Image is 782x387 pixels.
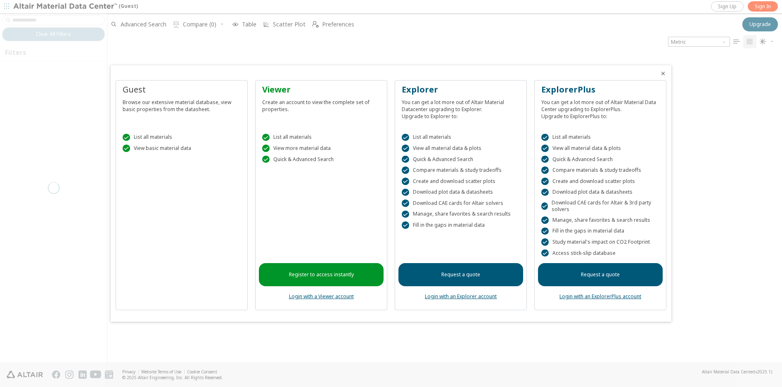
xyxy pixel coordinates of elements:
div: Compare materials & study tradeoffs [402,166,520,174]
div:  [402,189,409,196]
div: List all materials [541,134,659,141]
div: Quick & Advanced Search [262,156,380,163]
div: Download plot data & datasheets [541,189,659,196]
a: Request a quote [398,263,523,286]
div:  [262,134,270,141]
div: ExplorerPlus [541,84,659,95]
div: Access stick-slip database [541,249,659,257]
div:  [402,166,409,174]
div:  [541,216,549,224]
div:  [541,145,549,152]
div: Create and download scatter plots [402,178,520,185]
div: Create and download scatter plots [541,178,659,185]
div: List all materials [402,134,520,141]
div: Browse our extensive material database, view basic properties from the datasheet. [123,95,241,113]
div: Download CAE cards for Altair & 3rd party solvers [541,199,659,213]
div: Create an account to view the complete set of properties. [262,95,380,113]
div: Study material's impact on CO2 Footprint [541,238,659,246]
div: List all materials [123,134,241,141]
a: Request a quote [538,263,663,286]
div: Manage, share favorites & search results [541,216,659,224]
div: Fill in the gaps in material data [541,228,659,235]
a: Login with an ExplorerPlus account [559,293,641,300]
div: View all material data & plots [402,145,520,152]
div: Explorer [402,84,520,95]
div:  [541,156,549,163]
div: View more material data [262,145,380,152]
div:  [541,249,549,257]
div:  [402,156,409,163]
div: Quick & Advanced Search [541,156,659,163]
div:  [541,238,549,246]
div:  [123,134,130,141]
div:  [262,145,270,152]
div:  [402,134,409,141]
div: You can get a lot more out of Altair Material Data Center upgrading to ExplorerPlus. Upgrade to E... [541,95,659,120]
div: Quick & Advanced Search [402,156,520,163]
div: List all materials [262,134,380,141]
a: Login with an Explorer account [425,293,497,300]
div:  [402,178,409,185]
div: Guest [123,84,241,95]
div:  [541,166,549,174]
div:  [541,134,549,141]
div: You can get a lot more out of Altair Material Datacenter upgrading to Explorer. Upgrade to Explor... [402,95,520,120]
div:  [541,189,549,196]
div:  [262,156,270,163]
div:  [402,221,409,229]
button: Close [660,70,666,77]
div: View basic material data [123,145,241,152]
div: Fill in the gaps in material data [402,221,520,229]
div: Download CAE cards for Altair solvers [402,199,520,207]
div: View all material data & plots [541,145,659,152]
div: Compare materials & study tradeoffs [541,166,659,174]
div: Manage, share favorites & search results [402,211,520,218]
a: Register to access instantly [259,263,384,286]
div:  [541,202,548,210]
div:  [402,199,409,207]
div:  [402,211,409,218]
a: Login with a Viewer account [289,293,354,300]
div:  [541,228,549,235]
div:  [402,145,409,152]
div:  [541,178,549,185]
div: Viewer [262,84,380,95]
div: Download plot data & datasheets [402,189,520,196]
div:  [123,145,130,152]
